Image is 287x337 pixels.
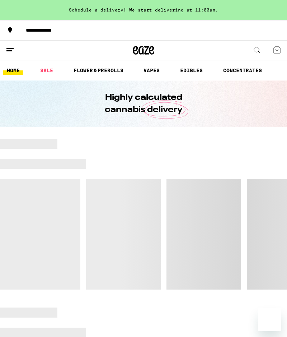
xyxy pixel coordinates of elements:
[258,308,281,331] iframe: Button to launch messaging window
[70,66,127,75] a: FLOWER & PREROLLS
[177,66,206,75] a: EDIBLES
[3,66,23,75] a: HOME
[37,66,57,75] a: SALE
[84,92,203,116] h1: Highly calculated cannabis delivery
[220,66,265,75] a: CONCENTRATES
[140,66,163,75] a: VAPES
